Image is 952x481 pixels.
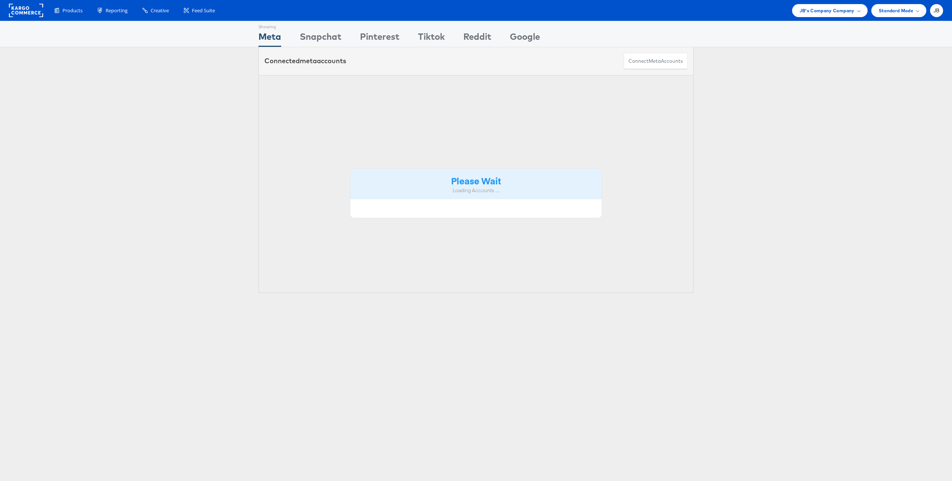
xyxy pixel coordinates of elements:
[418,30,445,47] div: Tiktok
[106,7,128,14] span: Reporting
[151,7,169,14] span: Creative
[264,56,346,66] div: Connected accounts
[879,7,913,14] span: Standard Mode
[356,187,596,194] div: Loading Accounts ....
[360,30,399,47] div: Pinterest
[463,30,491,47] div: Reddit
[800,7,855,14] span: JB's Company Company
[624,53,688,70] button: ConnectmetaAccounts
[300,30,341,47] div: Snapchat
[258,21,281,30] div: Showing
[300,57,317,65] span: meta
[933,8,940,13] span: JB
[258,30,281,47] div: Meta
[649,58,661,65] span: meta
[451,174,501,187] strong: Please Wait
[510,30,540,47] div: Google
[62,7,83,14] span: Products
[192,7,215,14] span: Feed Suite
